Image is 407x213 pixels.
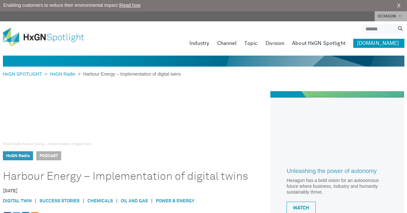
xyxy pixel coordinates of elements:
span: | [80,198,87,205]
a: About HxGN Spotlight [292,39,345,48]
a: Division [266,39,284,48]
time: [DATE] [3,189,17,193]
a: HxGN SPOTLIGHT [3,71,45,77]
img: HxGN Spotlight [3,28,94,47]
a: Success Stories [40,199,80,203]
a: HxGN Radio [3,142,21,146]
a: Digital Twin [3,199,32,203]
a: Read how [120,3,141,8]
div: · [3,142,267,146]
a: Power & Energy [156,199,195,203]
a: Unleashing the power of autonomy [287,168,388,178]
a: Industry [189,39,209,48]
h1: Harbour Energy – Implementation of digital twins [3,170,249,183]
span: Enabling customers to reduce their environmental impact | [3,2,141,9]
span: | [148,198,156,205]
a: [DOMAIN_NAME] [353,39,404,48]
a: HxGN Radio [47,71,78,77]
a: Oil and gas [121,199,148,203]
a: X [397,2,401,10]
span: Harbour Energy – Implementation of digital twins [81,71,181,77]
a: Harbour Energy – Implementation of digital twins [22,142,92,146]
a: HxGN Radio [6,154,30,158]
span: | [113,198,121,205]
p: Hexagon has a bold vision for an autonomous future where business, industry and humanity sustaina... [287,177,388,195]
div: > > [3,71,181,78]
a: Chemicals [87,199,113,203]
span: | [32,198,40,205]
a: Topic [244,39,258,48]
span: Podcast [36,151,61,160]
a: Channel [217,39,237,48]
